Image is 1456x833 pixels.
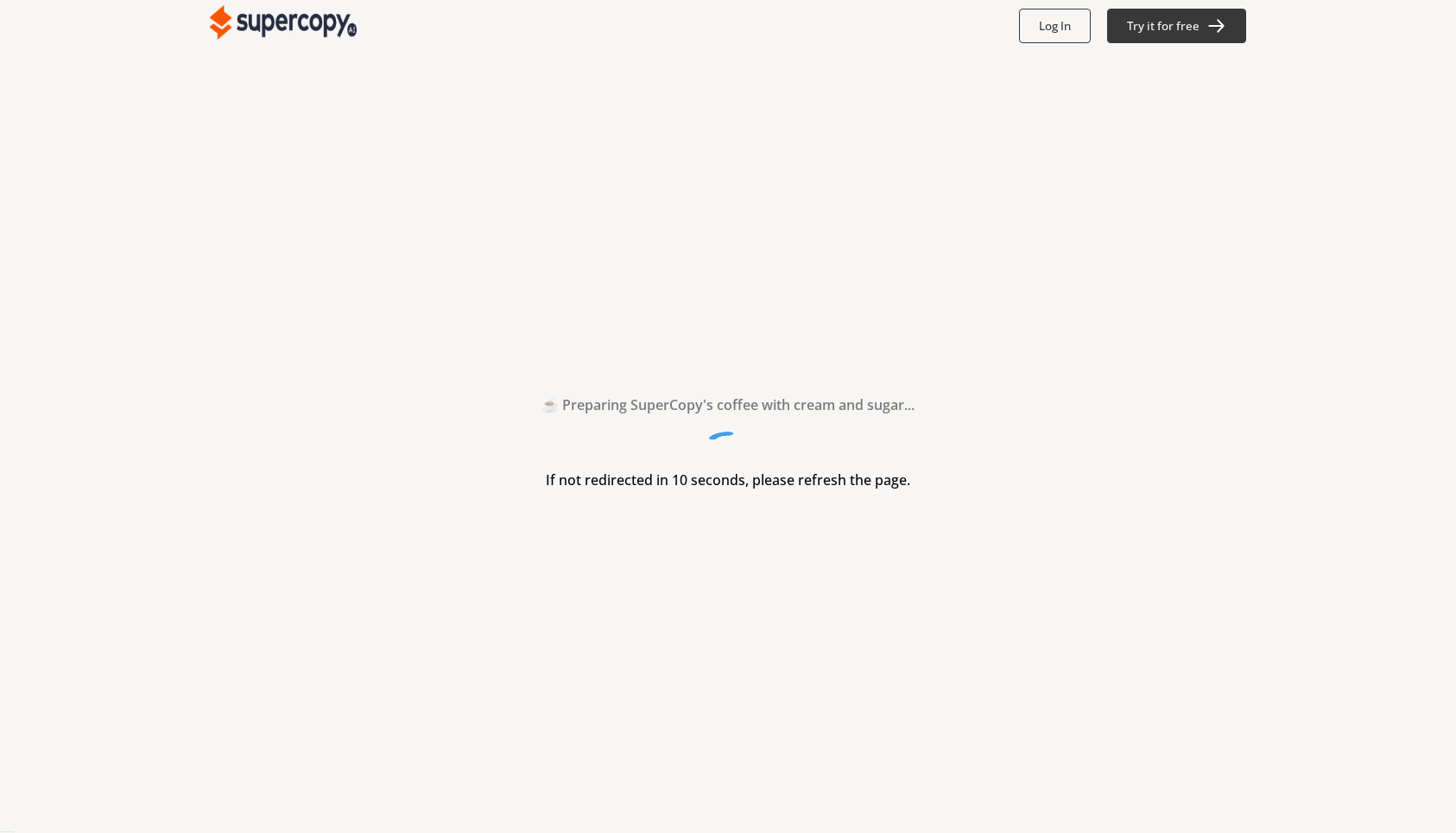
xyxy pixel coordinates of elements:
[1127,18,1200,34] b: Try it for free
[1019,9,1091,43] button: Log In
[541,392,915,418] h2: ☕ Preparing SuperCopy's coffee with cream and sugar...
[210,5,357,40] img: Close
[1107,9,1247,43] button: Try it for free
[1039,18,1071,34] b: Log In
[546,467,910,493] h3: If not redirected in 10 seconds, please refresh the page.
